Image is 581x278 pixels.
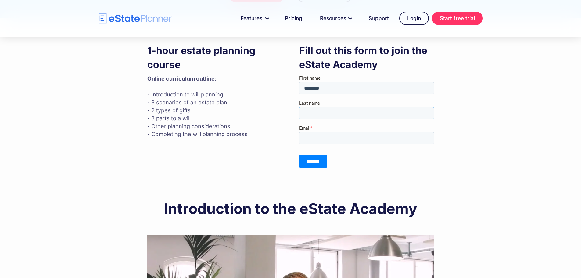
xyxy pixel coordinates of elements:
[99,13,172,24] a: home
[399,12,429,25] a: Login
[278,12,310,24] a: Pricing
[313,12,358,24] a: Resources
[361,12,396,24] a: Support
[147,201,434,216] h2: Introduction to the eState Academy
[147,75,282,138] p: - Introduction to will planning - 3 scenarios of an estate plan - 2 types of gifts - 3 parts to a...
[147,44,282,72] h3: 1-hour estate planning course
[233,12,274,24] a: Features
[432,12,483,25] a: Start free trial
[299,44,434,72] h3: Fill out this form to join the eState Academy
[147,75,217,82] strong: Online curriculum outline: ‍
[299,75,434,178] iframe: Form 0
